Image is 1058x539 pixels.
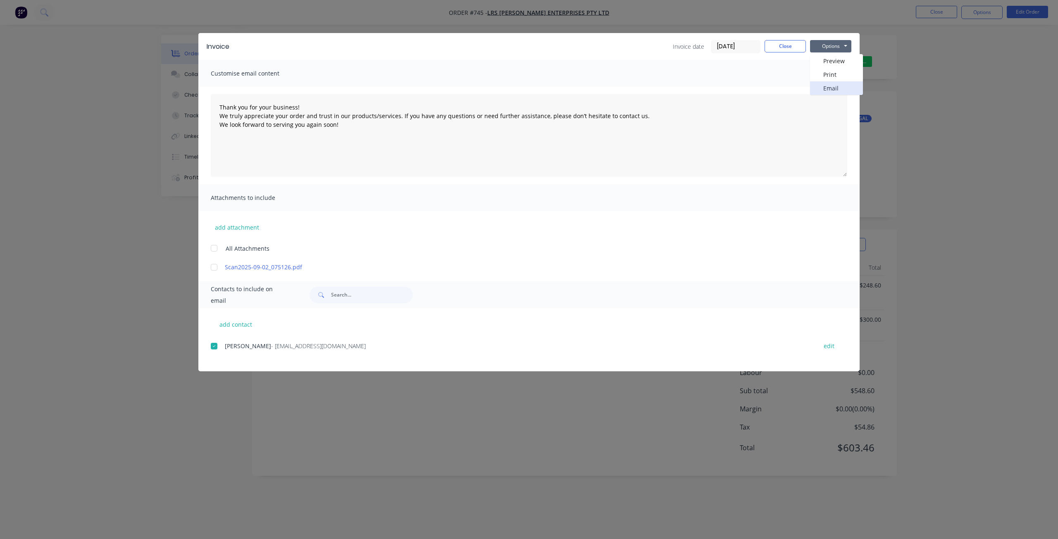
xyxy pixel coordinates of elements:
span: All Attachments [226,244,269,253]
button: Email [810,81,863,95]
span: Invoice date [673,42,704,51]
button: Print [810,68,863,81]
a: Scan2025-09-02_075126.pdf [225,263,809,271]
span: - [EMAIL_ADDRESS][DOMAIN_NAME] [271,342,366,350]
button: Close [765,40,806,52]
button: Preview [810,54,863,68]
span: Attachments to include [211,192,302,204]
textarea: Thank you for your business! We truly appreciate your order and trust in our products/services. I... [211,94,847,177]
span: Customise email content [211,68,302,79]
span: Contacts to include on email [211,283,289,306]
button: add contact [211,318,260,330]
button: edit [819,340,839,351]
button: add attachment [211,221,263,233]
button: Options [810,40,851,52]
input: Search... [331,287,413,303]
div: Invoice [207,42,229,52]
span: [PERSON_NAME] [225,342,271,350]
